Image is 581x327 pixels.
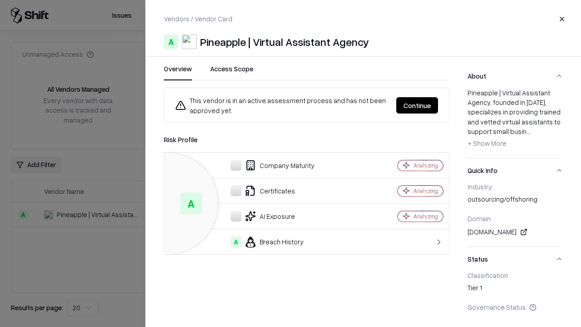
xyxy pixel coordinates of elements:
div: Pineapple | Virtual Assistant Agency, founded in [DATE], specializes in providing trained and vet... [468,88,563,151]
button: + Show More [468,136,507,151]
div: Certificates [172,185,366,196]
div: [DOMAIN_NAME] [468,227,563,238]
div: Tier 1 [468,283,563,296]
div: outsourcing/offshoring [468,194,563,207]
div: Breach History [172,237,366,248]
div: A [180,193,202,214]
div: AI Exposure [172,211,366,222]
button: Quick Info [468,159,563,183]
p: Vendors / Vendor Card [164,14,232,24]
div: Classification [468,271,563,279]
button: Status [468,247,563,271]
div: Analyzing [414,162,438,169]
div: Risk Profile [164,134,449,145]
div: Governance Status [468,303,563,311]
div: Quick Info [468,183,563,247]
button: About [468,64,563,88]
button: Continue [396,97,438,114]
img: Pineapple | Virtual Assistant Agency [182,35,197,49]
div: Industry [468,183,563,191]
span: + Show More [468,139,507,147]
div: Domain [468,214,563,223]
div: Company Maturity [172,160,366,171]
button: Overview [164,64,192,80]
div: This vendor is in an active assessment process and has not been approved yet. [175,95,389,115]
button: Access Scope [210,64,253,80]
div: A [231,237,241,248]
div: Analyzing [414,213,438,220]
div: About [468,88,563,158]
div: Pineapple | Virtual Assistant Agency [200,35,369,49]
div: A [164,35,178,49]
span: ... [527,127,531,135]
div: Analyzing [414,187,438,195]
